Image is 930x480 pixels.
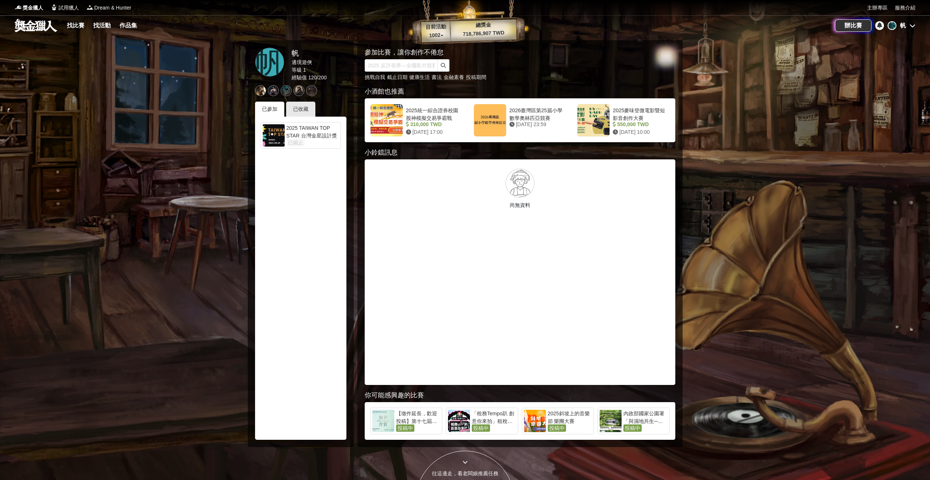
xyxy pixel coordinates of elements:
[86,4,94,11] img: Logo
[255,48,284,77] a: 帆
[509,107,563,121] div: 2026臺灣區第25届小學數學奧林匹亞競賽
[472,424,490,432] span: 投稿中
[365,87,675,97] div: 小酒館也推薦
[613,107,667,121] div: 2025麥味登微電影暨短影音創作大賽
[255,102,284,117] div: 已參加
[365,59,438,72] input: 2025 反詐視界—全國影片競賽
[23,4,43,12] span: 獎金獵人
[406,121,460,128] div: 310,000 TWD
[421,23,451,31] p: 目前活動
[623,410,668,424] div: 內政部國家公園署「與濕地共生─臺灣濕地映像」攝影比賽
[15,4,22,11] img: Logo
[396,410,440,424] div: 【徵件延長，歡迎投稿】第十七屆新竹市金玻獎玻璃藝術暨設計應用創作比賽
[367,100,466,140] a: 2025統一綜合證券校園股神模擬交易爭霸戰 310,000 TWD [DATE] 17:00
[292,58,327,66] div: 邊境遊俠
[409,74,430,80] a: 健康生活
[597,408,670,434] a: 內政部國家公園署「與濕地共生─臺灣濕地映像」攝影比賽投稿中
[450,20,516,30] p: 總獎金
[472,410,516,424] div: 「稅務Tempo趴 創意你來拍」租稅短影音創作競賽
[416,470,514,477] div: 往這邊走，看老闆娘推薦任務
[50,4,79,12] a: Logo試用獵人
[613,121,667,128] div: 550,000 TWD
[446,408,518,434] a: 「稅務Tempo趴 創意你來拍」租稅短影音創作競賽投稿中
[613,128,667,136] div: [DATE] 10:00
[509,121,563,128] div: [DATE] 23:59
[286,124,339,139] div: 2025 TAIWAN TOP STAR 台灣金星設計獎
[623,424,642,432] span: 投稿中
[292,48,327,58] div: 帆
[365,74,385,80] a: 挑戰自我
[292,67,302,73] span: 等級
[470,100,570,140] a: 2026臺灣區第25届小學數學奧林匹亞競賽 [DATE] 23:59
[406,128,460,136] div: [DATE] 17:00
[548,410,592,424] div: 2025斜坡上的音樂節 樂團大賽
[888,21,896,30] div: 帆
[286,102,315,117] div: 已收藏
[466,74,486,80] a: 投稿期間
[895,4,915,12] a: 服務介紹
[365,48,650,57] div: 參加比賽，讓你創作不倦怠
[308,75,327,80] span: 120 / 200
[303,67,306,73] span: 1
[573,100,673,140] a: 2025麥味登微電影暨短影音創作大賽 550,000 TWD [DATE] 10:00
[432,74,442,80] a: 書法
[444,74,464,80] a: 金融素養
[261,122,341,149] a: 2025 TAIWAN TOP STAR 台灣金星設計獎已截止
[15,4,43,12] a: Logo獎金獵人
[835,19,872,32] a: 辦比賽
[867,4,888,12] a: 主辦專區
[90,20,114,31] a: 找活動
[451,29,517,38] p: 718,786,907 TWD
[94,4,131,12] span: Dream & Hunter
[900,21,906,30] div: 帆
[117,20,140,31] a: 作品集
[370,408,443,434] a: 【徵件延長，歡迎投稿】第十七屆新竹市金玻獎玻璃藝術暨設計應用創作比賽投稿中
[522,408,594,434] a: 2025斜坡上的音樂節 樂團大賽投稿中
[86,4,131,12] a: LogoDream & Hunter
[548,424,566,432] span: 投稿中
[50,4,58,11] img: Logo
[370,201,670,209] p: 尚無資料
[58,4,79,12] span: 試用獵人
[64,20,87,31] a: 找比賽
[387,74,407,80] a: 截止日期
[396,424,414,432] span: 投稿中
[365,148,675,158] div: 小鈴鐺訊息
[286,139,305,146] span: 已截止
[365,390,675,400] div: 你可能感興趣的比賽
[292,75,307,80] span: 經驗值
[421,31,451,40] p: 1002 ▴
[406,107,460,121] div: 2025統一綜合證券校園股神模擬交易爭霸戰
